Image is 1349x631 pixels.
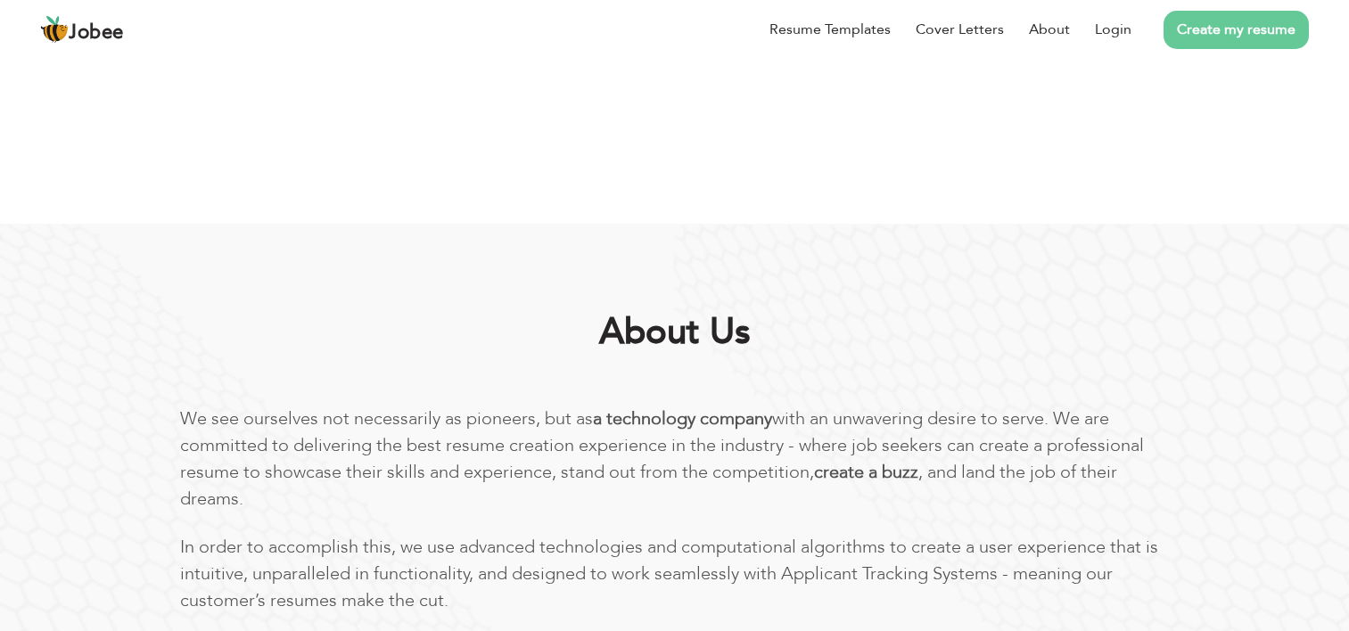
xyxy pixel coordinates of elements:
[180,534,1170,614] p: In order to accomplish this, we use advanced technologies and computational algorithms to create ...
[814,460,918,484] b: create a buzz
[769,19,891,40] a: Resume Templates
[1029,19,1070,40] a: About
[916,19,1004,40] a: Cover Letters
[40,15,69,44] img: jobee.io
[69,23,124,43] span: Jobee
[1164,11,1309,49] a: Create my resume
[223,309,1127,356] h1: About Us
[40,15,124,44] a: Jobee
[593,406,772,430] b: a technology company
[1095,19,1131,40] a: Login
[180,406,1170,512] p: We see ourselves not necessarily as pioneers, but as with an unwavering desire to serve. We are c...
